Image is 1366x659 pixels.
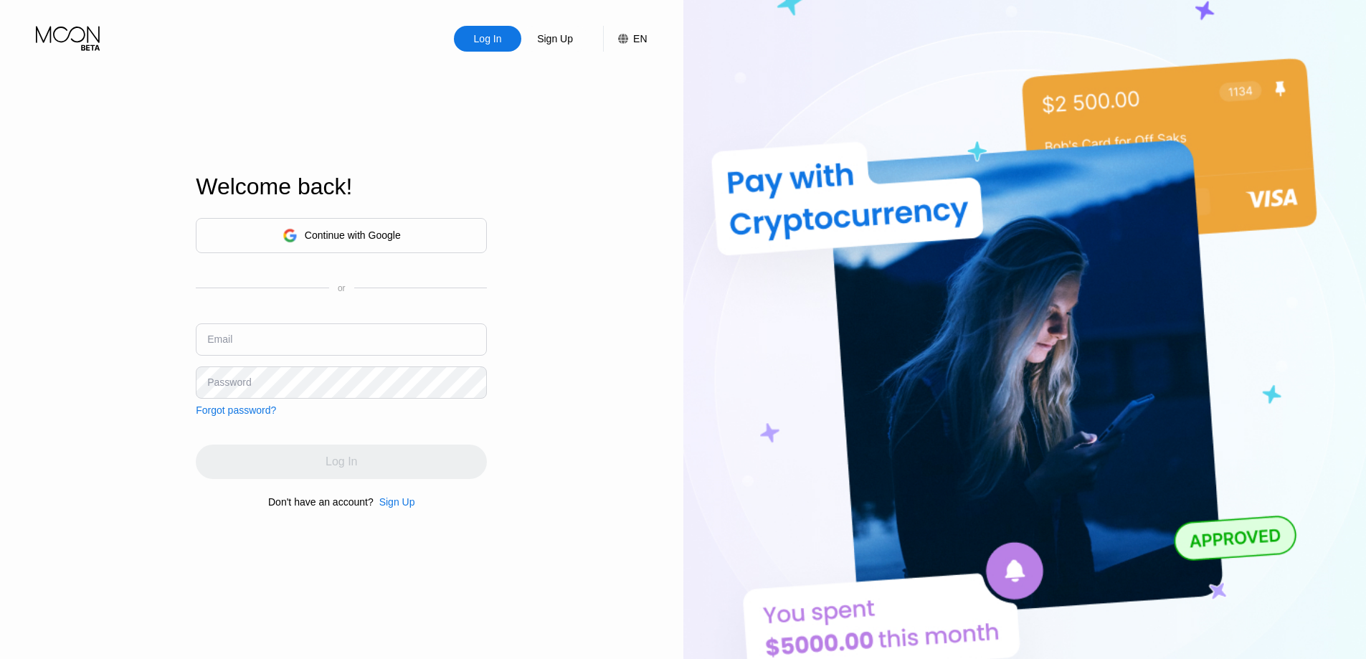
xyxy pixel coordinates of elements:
[305,229,401,241] div: Continue with Google
[196,404,276,416] div: Forgot password?
[603,26,647,52] div: EN
[454,26,521,52] div: Log In
[633,33,647,44] div: EN
[379,496,415,508] div: Sign Up
[374,496,415,508] div: Sign Up
[196,174,487,200] div: Welcome back!
[268,496,374,508] div: Don't have an account?
[196,218,487,253] div: Continue with Google
[521,26,589,52] div: Sign Up
[338,283,346,293] div: or
[207,333,232,345] div: Email
[473,32,503,46] div: Log In
[536,32,574,46] div: Sign Up
[207,376,251,388] div: Password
